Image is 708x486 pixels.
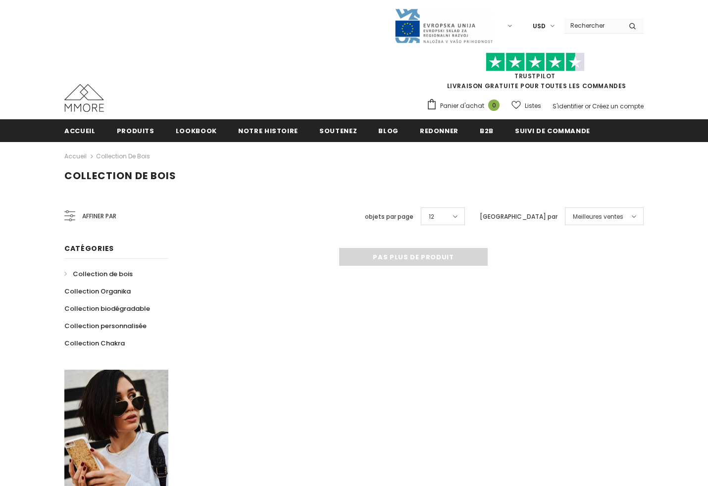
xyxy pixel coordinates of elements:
span: 12 [429,212,434,222]
a: soutenez [319,119,357,142]
span: Catégories [64,243,114,253]
a: Collection personnalisée [64,317,147,335]
a: Collection Chakra [64,335,125,352]
span: Affiner par [82,211,116,222]
a: TrustPilot [514,72,556,80]
a: Javni Razpis [394,21,493,30]
a: Listes [511,97,541,114]
span: LIVRAISON GRATUITE POUR TOUTES LES COMMANDES [426,57,644,90]
span: B2B [480,126,494,136]
a: Notre histoire [238,119,298,142]
a: Panier d'achat 0 [426,98,505,113]
a: Collection de bois [96,152,150,160]
a: Collection Organika [64,283,131,300]
a: Collection de bois [64,265,133,283]
span: Collection biodégradable [64,304,150,313]
span: Collection personnalisée [64,321,147,331]
a: Accueil [64,119,96,142]
span: Accueil [64,126,96,136]
a: Collection biodégradable [64,300,150,317]
a: Lookbook [176,119,217,142]
label: objets par page [365,212,413,222]
span: Lookbook [176,126,217,136]
span: Suivi de commande [515,126,590,136]
a: B2B [480,119,494,142]
span: 0 [488,99,500,111]
span: soutenez [319,126,357,136]
span: Panier d'achat [440,101,484,111]
span: Listes [525,101,541,111]
a: Créez un compte [592,102,644,110]
a: Redonner [420,119,458,142]
span: Produits [117,126,154,136]
span: Collection de bois [73,269,133,279]
span: Collection Organika [64,287,131,296]
img: Faites confiance aux étoiles pilotes [486,52,585,72]
span: Redonner [420,126,458,136]
a: Produits [117,119,154,142]
img: Cas MMORE [64,84,104,112]
span: or [585,102,591,110]
span: Collection Chakra [64,339,125,348]
span: USD [533,21,546,31]
span: Blog [378,126,399,136]
a: Suivi de commande [515,119,590,142]
a: Blog [378,119,399,142]
img: Javni Razpis [394,8,493,44]
label: [GEOGRAPHIC_DATA] par [480,212,557,222]
span: Meilleures ventes [573,212,623,222]
a: S'identifier [553,102,583,110]
span: Notre histoire [238,126,298,136]
a: Accueil [64,150,87,162]
span: Collection de bois [64,169,176,183]
input: Search Site [564,18,621,33]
